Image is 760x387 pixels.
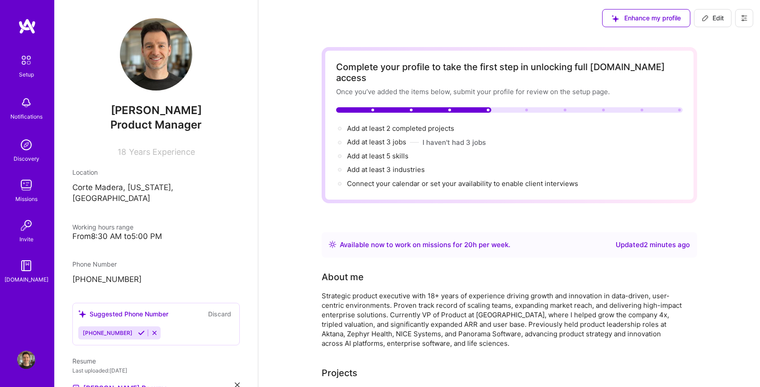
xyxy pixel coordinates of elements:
div: Complete your profile to take the first step in unlocking full [DOMAIN_NAME] access [336,62,683,83]
button: I haven't had 3 jobs [423,138,486,147]
div: From 8:30 AM to 5:00 PM [72,232,240,241]
span: Add at least 3 jobs [347,138,406,146]
div: Updated 2 minutes ago [616,239,690,250]
div: Location [72,167,240,177]
div: Projects [322,366,357,380]
div: Discovery [14,154,39,163]
i: Accept [138,330,145,336]
img: logo [18,18,36,34]
div: Once you’ve added the items below, submit your profile for review on the setup page. [336,87,683,96]
img: setup [17,51,36,70]
div: Notifications [10,112,43,121]
img: User Avatar [17,351,35,369]
span: Edit [702,14,724,23]
span: [PHONE_NUMBER] [83,330,133,336]
a: User Avatar [15,351,38,369]
div: Missions [15,194,38,204]
div: null [694,9,731,27]
i: icon SuggestedTeams [78,310,86,318]
button: Edit [694,9,731,27]
span: Add at least 5 skills [347,152,408,160]
span: Working hours range [72,223,133,231]
span: [PERSON_NAME] [72,104,240,117]
div: Setup [19,70,34,79]
span: Product Manager [110,118,202,131]
img: User Avatar [120,18,192,91]
div: Tell us a little about yourself [322,270,364,284]
button: Discard [205,309,234,319]
div: Strategic product executive with 18+ years of experience driving growth and innovation in data-dr... [322,291,684,348]
img: guide book [17,257,35,275]
p: Corte Madera, [US_STATE], [GEOGRAPHIC_DATA] [72,182,240,204]
span: Add at least 2 completed projects [347,124,454,133]
img: teamwork [17,176,35,194]
div: [DOMAIN_NAME] [5,275,48,284]
span: Years Experience [129,147,195,157]
span: Add at least 3 industries [347,165,425,174]
img: bell [17,94,35,112]
span: 18 [118,147,126,157]
i: Reject [151,330,158,336]
span: Connect your calendar or set your availability to enable client interviews [347,179,578,188]
div: Add projects you've worked on [322,366,357,380]
div: Suggested Phone Number [78,309,168,319]
span: Phone Number [72,260,117,268]
div: Last uploaded: [DATE] [72,366,240,375]
p: [PHONE_NUMBER] [72,274,240,285]
div: About me [322,270,364,284]
div: Available now to work on missions for h per week . [340,239,510,250]
img: Availability [329,241,336,248]
div: Invite [19,234,33,244]
span: 20 [464,240,473,249]
img: discovery [17,136,35,154]
img: Invite [17,216,35,234]
span: Resume [72,357,96,365]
